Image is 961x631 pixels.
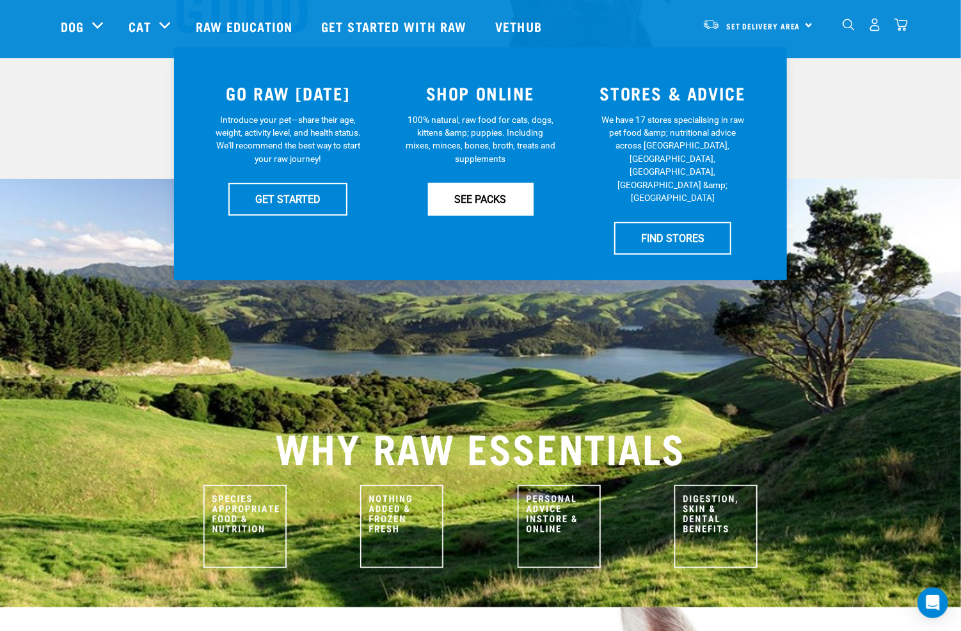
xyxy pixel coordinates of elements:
img: Species Appropriate Nutrition [203,485,287,568]
a: Raw Education [183,1,308,52]
img: Personal Advice [518,485,601,568]
img: van-moving.png [703,19,720,30]
a: Get started with Raw [308,1,482,52]
img: Raw Benefits [674,485,758,568]
h3: STORES & ADVICE [584,83,761,103]
div: Open Intercom Messenger [917,587,948,618]
img: user.png [868,18,882,31]
h2: WHY RAW ESSENTIALS [61,424,900,470]
a: FIND STORES [614,222,731,254]
p: Introduce your pet—share their age, weight, activity level, and health status. We'll recommend th... [213,113,363,166]
img: Nothing Added [360,485,443,568]
p: We have 17 stores specialising in raw pet food &amp; nutritional advice across [GEOGRAPHIC_DATA],... [598,113,748,205]
img: home-icon-1@2x.png [843,19,855,31]
h3: SHOP ONLINE [392,83,569,103]
span: Set Delivery Area [726,24,800,28]
a: Dog [61,17,84,36]
h3: GO RAW [DATE] [200,83,377,103]
a: Vethub [482,1,558,52]
img: home-icon@2x.png [894,18,908,31]
p: 100% natural, raw food for cats, dogs, kittens &amp; puppies. Including mixes, minces, bones, bro... [406,113,556,166]
a: GET STARTED [228,183,347,215]
a: Cat [129,17,150,36]
a: SEE PACKS [428,183,534,215]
